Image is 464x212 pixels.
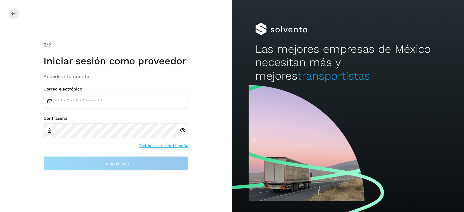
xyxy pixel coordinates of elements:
h3: Accede a tu cuenta [43,74,188,79]
label: Correo electrónico [43,87,188,92]
span: Inicia sesión [103,161,129,166]
h2: Las mejores empresas de México necesitan más y mejores [255,43,441,83]
button: Inicia sesión [43,156,188,171]
a: Olvidaste tu contraseña [139,143,188,149]
span: 2 [43,42,46,48]
span: transportistas [298,69,370,82]
label: Contraseña [43,116,188,121]
div: /2 [43,41,188,49]
h1: Iniciar sesión como proveedor [43,55,188,67]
